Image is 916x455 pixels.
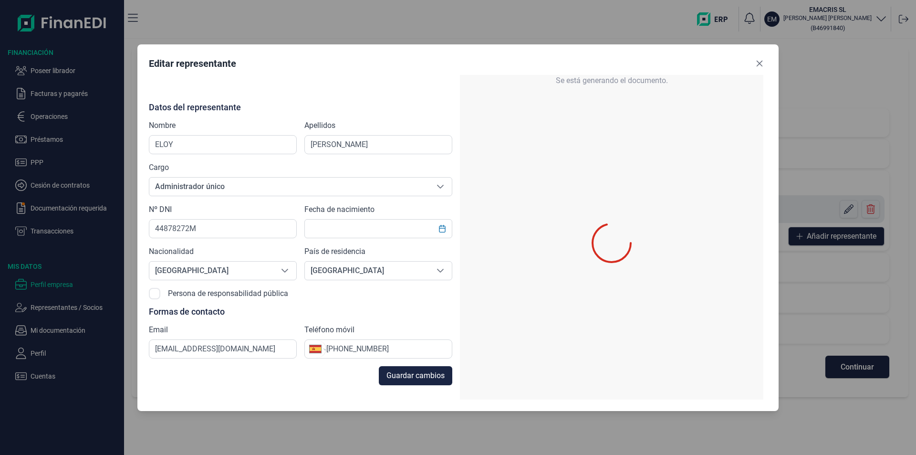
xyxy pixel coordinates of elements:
div: Editar representante [149,57,236,70]
div: Seleccione una opción [429,262,452,280]
label: Apellidos [304,120,335,131]
label: Nombre [149,120,176,131]
label: Email [149,324,168,336]
span: Guardar cambios [386,370,445,381]
label: Cargo [149,162,169,173]
div: Seleccione una opción [273,262,296,280]
label: Fecha de nacimiento [304,204,375,215]
p: Formas de contacto [149,307,452,317]
span: Administrador único [149,178,429,196]
span: [GEOGRAPHIC_DATA] [305,262,429,280]
label: Nº DNI [149,204,172,215]
span: [GEOGRAPHIC_DATA] [149,262,273,280]
button: Choose Date [433,220,451,237]
button: Guardar cambios [379,366,452,385]
button: Close [752,56,767,71]
label: Nacionalidad [149,246,194,257]
p: Datos del representante [149,103,452,112]
div: Seleccione una opción [429,178,452,196]
label: Teléfono móvil [304,324,354,336]
label: País de residencia [304,246,365,257]
label: Persona de responsabilidad pública [168,288,288,299]
span: Se está generando el documento. [556,75,668,86]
